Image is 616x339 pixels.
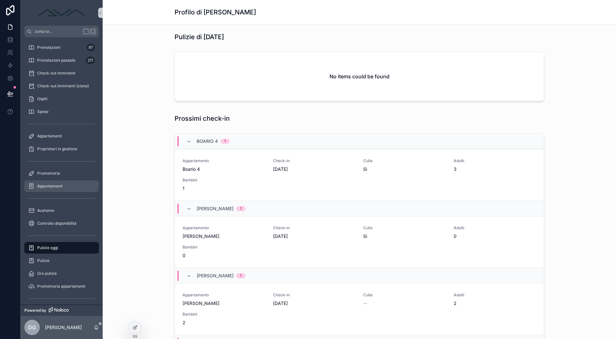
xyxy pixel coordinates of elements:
[240,206,242,211] div: 1
[37,171,60,176] span: Promemoria
[37,221,76,226] span: Controllo disponibilità
[24,242,99,254] a: Pulizie oggi
[363,300,367,307] span: --
[34,29,80,34] span: Jump to...
[329,73,389,80] h2: No items could be found
[24,168,99,179] a: Promemoria
[24,255,99,266] a: Pulizie
[273,233,356,239] span: [DATE]
[273,292,356,298] span: Check-in
[37,71,75,76] span: Check-out imminenti
[37,284,85,289] span: Promemoria appartamenti
[363,158,446,163] span: Culla
[87,44,95,51] div: 97
[24,106,99,117] a: Spese
[37,96,47,101] span: Ospiti
[224,139,226,144] div: 1
[24,93,99,105] a: Ospiti
[197,273,234,279] span: [PERSON_NAME]
[24,218,99,229] a: Controllo disponibilità
[363,225,446,230] span: Culla
[21,37,103,305] div: scrollable content
[37,134,62,139] span: Appartamenti
[175,283,544,335] a: Appartamento[PERSON_NAME]Check-in[DATE]Culla--Adulti2Bambini2
[273,166,356,172] span: [DATE]
[37,83,89,89] span: Check-out imminenti (clone)
[37,146,77,152] span: Proprietari in gestione
[183,185,265,192] span: 1
[37,271,57,276] span: Ore pulizie
[363,292,446,298] span: Culla
[21,305,103,316] a: Powered by
[175,8,256,17] h1: Profilo di [PERSON_NAME]
[175,114,230,123] h1: Prossimi check-in
[183,312,265,317] span: Bambini
[37,258,49,263] span: Pulizie
[37,45,60,50] span: Prenotazioni
[363,166,446,172] span: Si
[454,233,536,239] span: 0
[183,178,265,183] span: Bambini
[37,184,63,189] span: Appuntamenti
[454,158,536,163] span: Adulti
[24,42,99,53] a: Prenotazioni97
[24,281,99,292] a: Promemoria appartamenti
[24,308,46,313] span: Powered by
[175,32,224,41] h1: Pulizie di [DATE]
[454,300,536,307] span: 2
[175,216,544,268] a: Appartamento[PERSON_NAME]Check-in[DATE]CullaSiAdulti0Bambini0
[454,292,536,298] span: Adulti
[36,8,87,18] img: App logo
[24,143,99,155] a: Proprietari in gestione
[24,130,99,142] a: Appartamenti
[37,109,48,114] span: Spese
[183,158,265,163] span: Appartamento
[45,324,82,331] p: [PERSON_NAME]
[363,233,446,239] span: Si
[28,324,36,331] span: DG
[24,268,99,279] a: Ore pulizie
[183,319,265,326] span: 2
[273,225,356,230] span: Check-in
[183,225,265,230] span: Appartamento
[183,252,265,259] span: 0
[197,138,218,144] span: Boario 4
[183,233,265,239] span: [PERSON_NAME]
[24,55,99,66] a: Prenotazioni passate211
[240,273,242,278] div: 1
[273,158,356,163] span: Check-in
[454,166,536,172] span: 3
[183,245,265,250] span: Bambini
[37,245,58,250] span: Pulizie oggi
[197,205,234,212] span: [PERSON_NAME]
[90,29,96,34] span: K
[86,56,95,64] div: 211
[37,208,54,213] span: Avahome
[24,80,99,92] a: Check-out imminenti (clone)
[175,149,544,201] a: AppartamentoBoario 4Check-in[DATE]CullaSiAdulti3Bambini1
[183,166,265,172] span: Boario 4
[183,300,265,307] span: [PERSON_NAME]
[273,300,356,307] span: [DATE]
[24,26,99,37] button: Jump to...K
[24,180,99,192] a: Appuntamenti
[183,292,265,298] span: Appartamento
[37,58,75,63] span: Prenotazioni passate
[24,205,99,216] a: Avahome
[454,225,536,230] span: Adulti
[24,67,99,79] a: Check-out imminenti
